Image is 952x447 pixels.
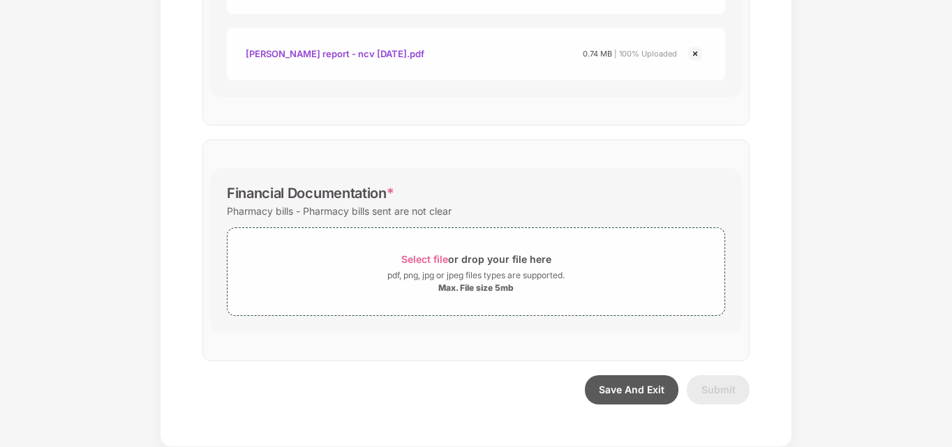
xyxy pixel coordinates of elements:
span: Save And Exit [599,384,664,395]
button: Submit [687,375,750,404]
div: [PERSON_NAME] report - ncv [DATE].pdf [246,42,424,66]
span: Submit [701,384,736,395]
div: Max. File size 5mb [438,282,514,294]
div: pdf, png, jpg or jpeg files types are supported. [387,268,565,282]
div: or drop your file here [401,250,551,268]
button: Save And Exit [585,375,678,404]
span: Select fileor drop your file herepdf, png, jpg or jpeg files types are supported.Max. File size 5mb [228,238,724,305]
span: | 100% Uploaded [614,49,677,59]
img: svg+xml;base64,PHN2ZyBpZD0iQ3Jvc3MtMjR4MjQiIHhtbG5zPSJodHRwOi8vd3d3LnczLm9yZy8yMDAwL3N2ZyIgd2lkdG... [687,45,704,62]
div: Financial Documentation [227,185,394,202]
div: Pharmacy bills - Pharmacy bills sent are not clear [227,202,452,220]
span: Select file [401,253,448,265]
span: 0.74 MB [583,49,612,59]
